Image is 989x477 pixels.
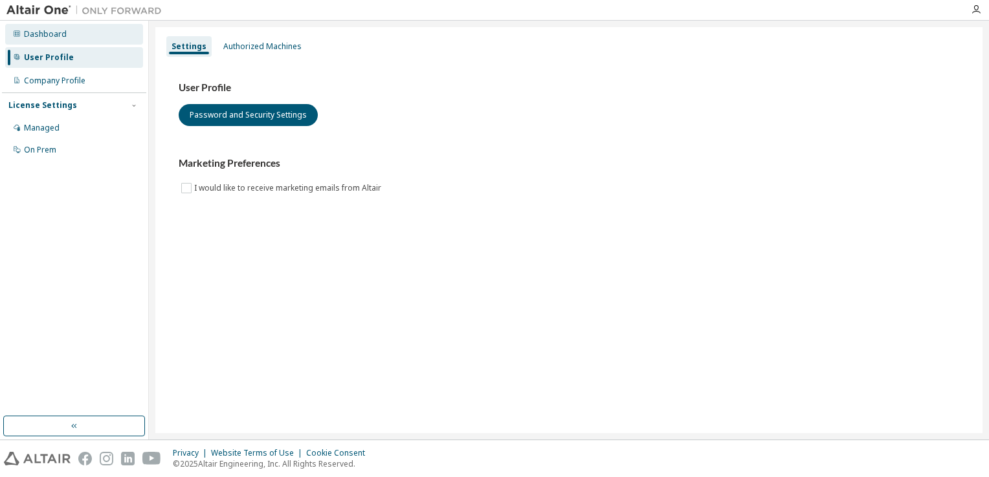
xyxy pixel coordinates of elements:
[8,100,77,111] div: License Settings
[24,76,85,86] div: Company Profile
[173,458,373,469] p: © 2025 Altair Engineering, Inc. All Rights Reserved.
[306,448,373,458] div: Cookie Consent
[78,452,92,465] img: facebook.svg
[194,180,384,196] label: I would like to receive marketing emails from Altair
[211,448,306,458] div: Website Terms of Use
[24,29,67,39] div: Dashboard
[172,41,206,52] div: Settings
[24,145,56,155] div: On Prem
[173,448,211,458] div: Privacy
[100,452,113,465] img: instagram.svg
[24,52,74,63] div: User Profile
[121,452,135,465] img: linkedin.svg
[223,41,302,52] div: Authorized Machines
[179,157,959,170] h3: Marketing Preferences
[179,104,318,126] button: Password and Security Settings
[6,4,168,17] img: Altair One
[24,123,60,133] div: Managed
[142,452,161,465] img: youtube.svg
[179,81,959,94] h3: User Profile
[4,452,71,465] img: altair_logo.svg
